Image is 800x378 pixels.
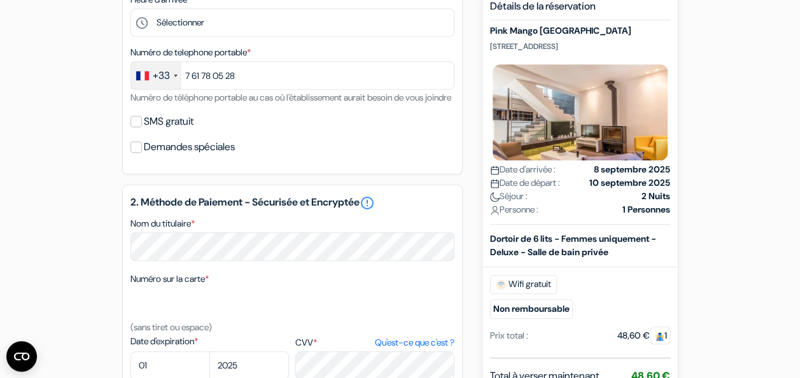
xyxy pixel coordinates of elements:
img: calendar.svg [490,178,500,188]
strong: 1 Personnes [622,202,670,216]
label: SMS gratuit [144,113,193,130]
span: Date de départ : [490,176,560,189]
img: user_icon.svg [490,205,500,214]
img: guest.svg [655,331,664,340]
h5: 2. Méthode de Paiement - Sécurisée et Encryptée [130,195,454,211]
span: Wifi gratuit [490,274,557,293]
a: Qu'est-ce que c'est ? [374,336,454,349]
label: Demandes spéciales [144,138,235,156]
label: Date d'expiration [130,335,289,348]
label: Nom du titulaire [130,217,195,230]
img: free_wifi.svg [496,279,506,289]
label: Numéro sur la carte [130,272,209,286]
label: CVV [295,336,454,349]
label: Numéro de telephone portable [130,46,251,59]
img: moon.svg [490,192,500,201]
div: +33 [153,68,170,83]
span: Date d'arrivée : [490,162,556,176]
p: [STREET_ADDRESS] [490,41,670,52]
div: 48,60 € [617,328,670,342]
a: error_outline [360,195,375,211]
div: Prix total : [490,328,528,342]
span: 1 [650,326,670,344]
input: 6 12 34 56 78 [130,61,454,90]
strong: 2 Nuits [642,189,670,202]
small: Numéro de téléphone portable au cas où l'établissement aurait besoin de vous joindre [130,92,451,103]
strong: 8 septembre 2025 [594,162,670,176]
small: (sans tiret ou espace) [130,321,212,333]
small: Non remboursable [490,298,573,318]
b: Dortoir de 6 lits - Femmes uniquement - Deluxe - Salle de bain privée [490,232,656,257]
span: Séjour : [490,189,528,202]
img: calendar.svg [490,165,500,174]
button: Ouvrir le widget CMP [6,341,37,372]
span: Personne : [490,202,538,216]
h5: Pink Mango [GEOGRAPHIC_DATA] [490,25,670,36]
strong: 10 septembre 2025 [589,176,670,189]
div: France: +33 [131,62,181,89]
